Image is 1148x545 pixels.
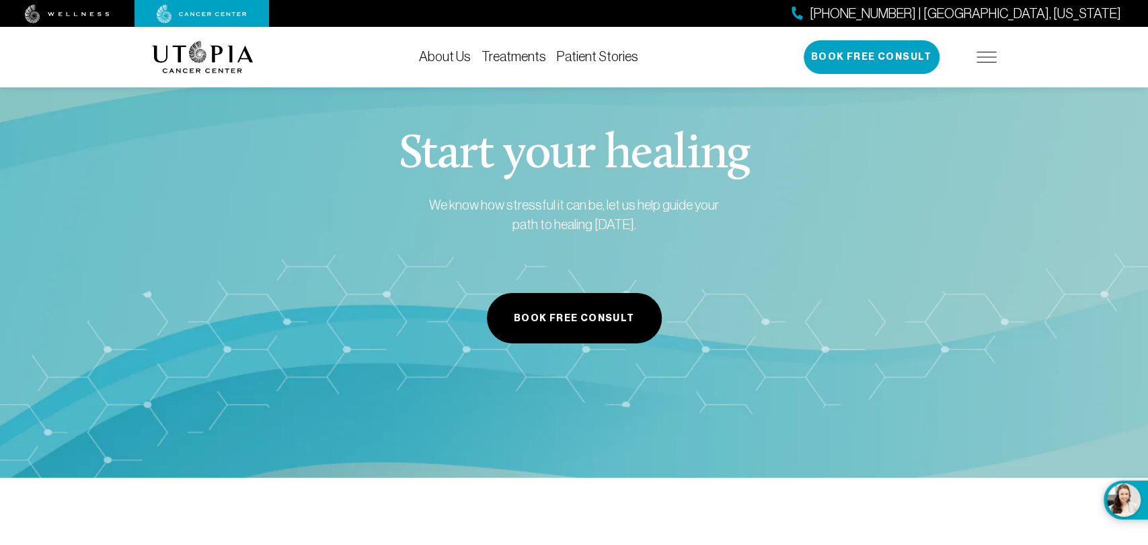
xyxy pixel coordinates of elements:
a: Treatments [482,49,546,64]
button: Book Free Consult [487,293,662,343]
img: icon-hamburger [977,52,997,62]
img: logo [152,41,254,73]
img: wellness [25,5,110,24]
span: [PHONE_NUMBER] | [GEOGRAPHIC_DATA], [US_STATE] [810,4,1121,24]
a: [PHONE_NUMBER] | [GEOGRAPHIC_DATA], [US_STATE] [792,4,1121,24]
img: cancer center [157,5,247,24]
button: Book Free Consult [804,40,940,74]
a: About Us [419,49,471,64]
p: We know how stressful it can be, let us help guide your path to healing [DATE]. [428,196,721,235]
a: Patient Stories [557,49,638,64]
h3: Start your healing [367,131,781,179]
